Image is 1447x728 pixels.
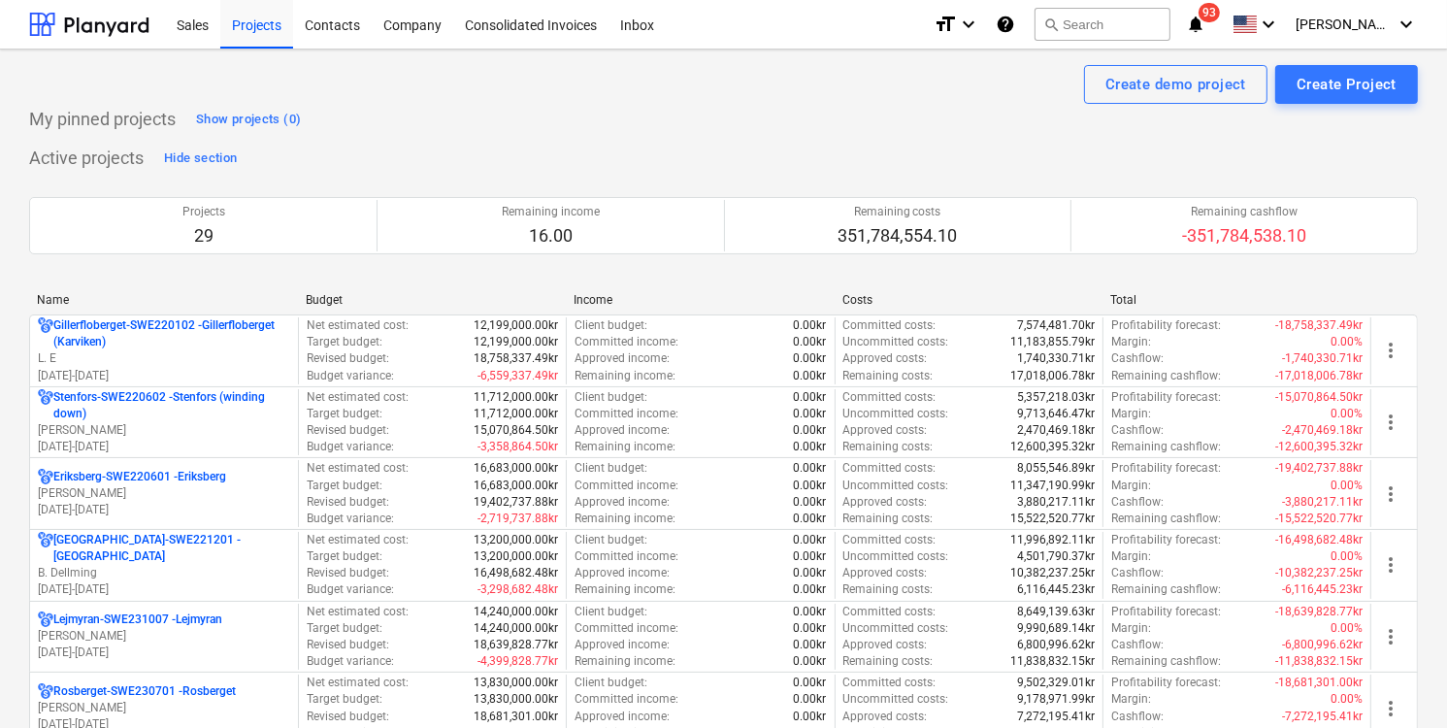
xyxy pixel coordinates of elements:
p: [PERSON_NAME] [38,422,290,439]
p: [DATE] - [DATE] [38,502,290,518]
p: 9,713,646.47kr [1017,406,1095,422]
p: Uncommitted costs : [843,334,949,350]
p: Active projects [29,147,144,170]
p: -1,740,330.71kr [1282,350,1363,367]
div: Income [574,293,827,307]
p: -18,639,828.77kr [1275,604,1363,620]
p: Revised budget : [307,494,389,511]
p: Target budget : [307,691,382,708]
div: Project has multi currencies enabled [38,317,53,350]
i: format_size [934,13,957,36]
button: Search [1035,8,1170,41]
p: 18,639,828.77kr [474,637,558,653]
p: Approved income : [575,350,670,367]
p: Budget variance : [307,653,394,670]
p: Remaining cashflow : [1111,581,1221,598]
div: Show projects (0) [196,109,301,131]
p: 0.00kr [794,317,827,334]
p: Remaining cashflow [1182,204,1306,220]
div: Total [1110,293,1364,307]
p: Margin : [1111,620,1151,637]
p: Cashflow : [1111,565,1164,581]
p: -19,402,737.88kr [1275,460,1363,477]
p: Approved income : [575,709,670,725]
p: Remaining income : [575,439,675,455]
p: -6,116,445.23kr [1282,581,1363,598]
p: 16,683,000.00kr [474,460,558,477]
p: 7,272,195.41kr [1017,709,1095,725]
p: Budget variance : [307,368,394,384]
p: Net estimated cost : [307,675,409,691]
p: 6,116,445.23kr [1017,581,1095,598]
p: [DATE] - [DATE] [38,439,290,455]
div: Costs [842,293,1096,307]
p: [PERSON_NAME] [38,700,290,716]
p: 0.00kr [794,422,827,439]
p: Remaining cashflow : [1111,511,1221,527]
p: Client budget : [575,460,647,477]
p: 13,830,000.00kr [474,675,558,691]
p: [DATE] - [DATE] [38,368,290,384]
p: Stenfors-SWE220602 - Stenfors (winding down) [53,389,290,422]
p: 0.00% [1331,334,1363,350]
p: 0.00kr [794,637,827,653]
p: Remaining costs : [843,653,934,670]
p: -18,681,301.00kr [1275,675,1363,691]
p: -6,800,996.62kr [1282,637,1363,653]
p: 13,200,000.00kr [474,532,558,548]
p: -7,272,195.41kr [1282,709,1363,725]
p: 9,990,689.14kr [1017,620,1095,637]
p: Margin : [1111,548,1151,565]
p: Target budget : [307,334,382,350]
p: Approved costs : [843,350,928,367]
p: 0.00% [1331,691,1363,708]
p: Committed income : [575,406,678,422]
p: -2,719,737.88kr [477,511,558,527]
p: Client budget : [575,532,647,548]
div: Lejmyran-SWE231007 -Lejmyran[PERSON_NAME][DATE]-[DATE] [38,612,290,661]
p: 16,683,000.00kr [474,478,558,494]
p: 0.00% [1331,548,1363,565]
p: Remaining costs : [843,368,934,384]
p: Remaining income : [575,511,675,527]
p: Committed income : [575,620,678,637]
p: Remaining costs [838,204,957,220]
p: 0.00kr [794,604,827,620]
p: B. Dellming [38,565,290,581]
p: Remaining income : [575,581,675,598]
p: 10,382,237.25kr [1010,565,1095,581]
p: Approved income : [575,494,670,511]
p: Remaining costs : [843,511,934,527]
p: 29 [182,224,225,248]
p: Approved costs : [843,422,928,439]
span: search [1043,17,1059,32]
button: Hide section [159,143,242,174]
span: more_vert [1379,625,1402,648]
p: 0.00kr [794,675,827,691]
p: Uncommitted costs : [843,620,949,637]
p: Revised budget : [307,637,389,653]
p: -3,880,217.11kr [1282,494,1363,511]
p: -6,559,337.49kr [477,368,558,384]
p: -351,784,538.10 [1182,224,1306,248]
p: 0.00kr [794,350,827,367]
p: -10,382,237.25kr [1275,565,1363,581]
p: 0.00kr [794,439,827,455]
p: Eriksberg-SWE220601 - Eriksberg [53,469,226,485]
p: 15,070,864.50kr [474,422,558,439]
p: 9,178,971.99kr [1017,691,1095,708]
p: 0.00% [1331,406,1363,422]
p: Projects [182,204,225,220]
p: -3,298,682.48kr [477,581,558,598]
span: [PERSON_NAME] [1296,17,1393,32]
span: more_vert [1379,553,1402,577]
p: L. E [38,350,290,367]
p: Remaining income : [575,368,675,384]
p: -15,070,864.50kr [1275,389,1363,406]
p: 18,758,337.49kr [474,350,558,367]
p: [PERSON_NAME] [38,485,290,502]
p: Profitability forecast : [1111,675,1221,691]
p: 0.00kr [794,389,827,406]
p: Committed income : [575,548,678,565]
p: Approved costs : [843,494,928,511]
